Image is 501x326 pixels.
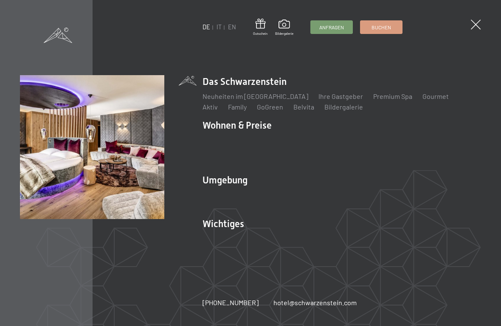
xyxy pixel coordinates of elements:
a: [PHONE_NUMBER] [203,298,259,307]
a: Gourmet [422,92,449,100]
a: Ihre Gastgeber [318,92,363,100]
a: EN [228,23,236,31]
span: Bildergalerie [275,31,293,36]
a: GoGreen [257,103,283,111]
a: Premium Spa [373,92,412,100]
a: Neuheiten im [GEOGRAPHIC_DATA] [203,92,308,100]
a: Anfragen [311,21,352,34]
a: Belvita [293,103,314,111]
a: hotel@schwarzenstein.com [273,298,357,307]
a: Gutschein [253,19,267,36]
a: Buchen [360,21,402,34]
a: IT [217,23,222,31]
span: Anfragen [319,24,344,31]
span: Gutschein [253,31,267,36]
a: Family [228,103,247,111]
a: DE [203,23,210,31]
a: Bildergalerie [275,20,293,36]
span: Buchen [372,24,391,31]
a: Bildergalerie [324,103,363,111]
span: [PHONE_NUMBER] [203,298,259,306]
a: Aktiv [203,103,218,111]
